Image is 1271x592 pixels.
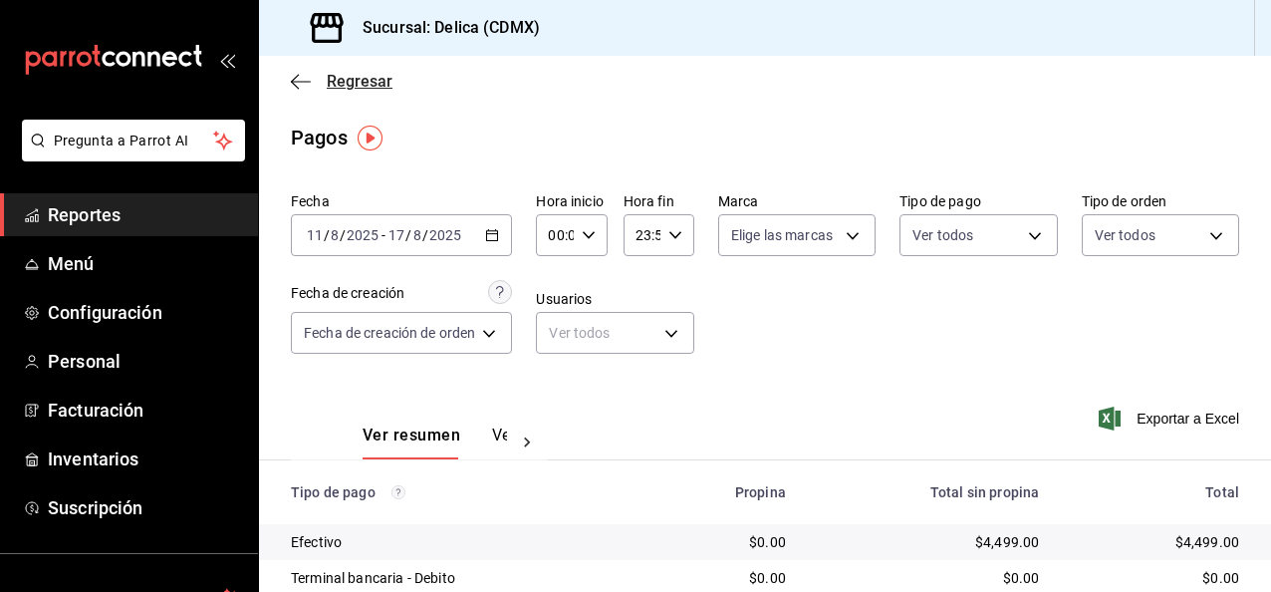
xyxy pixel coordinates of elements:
[536,292,693,306] label: Usuarios
[14,145,245,165] a: Pregunta a Parrot AI
[1095,225,1155,245] span: Ver todos
[48,494,242,521] span: Suscripción
[391,485,405,499] svg: Los pagos realizados con Pay y otras terminales son montos brutos.
[48,445,242,472] span: Inventarios
[363,426,460,459] button: Ver resumen
[363,426,507,459] div: navigation tabs
[899,194,1057,208] label: Tipo de pago
[291,283,404,304] div: Fecha de creación
[422,227,428,243] span: /
[340,227,346,243] span: /
[412,227,422,243] input: --
[1103,407,1239,431] button: Exportar a Excel
[22,120,245,161] button: Pregunta a Parrot AI
[718,194,876,208] label: Marca
[381,227,385,243] span: -
[48,250,242,277] span: Menú
[291,532,634,552] div: Efectivo
[48,299,242,326] span: Configuración
[327,72,392,91] span: Regresar
[624,194,694,208] label: Hora fin
[492,426,567,459] button: Ver pagos
[324,227,330,243] span: /
[818,532,1039,552] div: $4,499.00
[330,227,340,243] input: --
[347,16,540,40] h3: Sucursal: Delica (CDMX)
[291,194,512,208] label: Fecha
[291,123,348,152] div: Pagos
[387,227,405,243] input: --
[428,227,462,243] input: ----
[291,568,634,588] div: Terminal bancaria - Debito
[291,72,392,91] button: Regresar
[219,52,235,68] button: open_drawer_menu
[818,568,1039,588] div: $0.00
[1071,568,1239,588] div: $0.00
[405,227,411,243] span: /
[304,323,475,343] span: Fecha de creación de orden
[818,484,1039,500] div: Total sin propina
[1082,194,1239,208] label: Tipo de orden
[291,484,634,500] div: Tipo de pago
[536,312,693,354] div: Ver todos
[48,397,242,424] span: Facturación
[665,568,786,588] div: $0.00
[48,201,242,228] span: Reportes
[306,227,324,243] input: --
[346,227,380,243] input: ----
[1071,532,1239,552] div: $4,499.00
[358,126,382,150] img: Tooltip marker
[731,225,833,245] span: Elige las marcas
[48,348,242,375] span: Personal
[665,484,786,500] div: Propina
[1071,484,1239,500] div: Total
[912,225,973,245] span: Ver todos
[54,131,214,151] span: Pregunta a Parrot AI
[536,194,607,208] label: Hora inicio
[665,532,786,552] div: $0.00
